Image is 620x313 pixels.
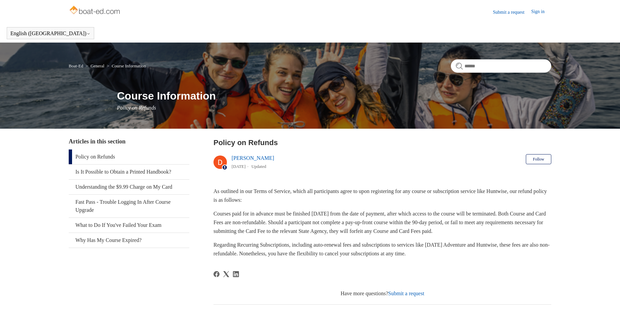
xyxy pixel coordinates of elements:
div: Have more questions? [213,290,551,298]
a: Policy on Refunds [69,149,189,164]
span: Policy on Refunds [117,105,156,111]
a: Fast Pass - Trouble Logging In After Course Upgrade [69,195,189,217]
a: Boat-Ed [69,63,83,68]
svg: Share this page on X Corp [223,271,229,277]
a: Is It Possible to Obtain a Printed Handbook? [69,165,189,179]
svg: Share this page on Facebook [213,271,220,277]
button: English ([GEOGRAPHIC_DATA]) [10,30,90,37]
li: Boat-Ed [69,63,84,68]
svg: Share this page on LinkedIn [233,271,239,277]
input: Search [451,59,551,73]
a: Submit a request [388,291,424,296]
a: Sign in [531,8,551,16]
a: What to Do If You've Failed Your Exam [69,218,189,233]
button: Follow Article [526,154,551,164]
time: 04/17/2024, 14:26 [232,164,246,169]
a: Course Information [112,63,146,68]
li: Updated [251,164,266,169]
a: Why Has My Course Expired? [69,233,189,248]
a: X Corp [223,271,229,277]
h1: Course Information [117,88,551,104]
p: Courses paid for in advance must be finished [DATE] from the date of payment, after which access ... [213,209,551,235]
a: LinkedIn [233,271,239,277]
a: Submit a request [493,9,531,16]
a: Understanding the $9.99 Charge on My Card [69,180,189,194]
a: General [90,63,104,68]
a: Facebook [213,271,220,277]
h2: Policy on Refunds [213,137,551,148]
li: Course Information [106,63,146,68]
img: Boat-Ed Help Center home page [69,4,122,17]
li: General [84,63,106,68]
span: Articles in this section [69,138,125,145]
p: Regarding Recurring Subscriptions, including auto-renewal fees and subscriptions to services like... [213,241,551,258]
a: [PERSON_NAME] [232,155,274,161]
p: As outlined in our Terms of Service, which all participants agree to upon registering for any cou... [213,187,551,204]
